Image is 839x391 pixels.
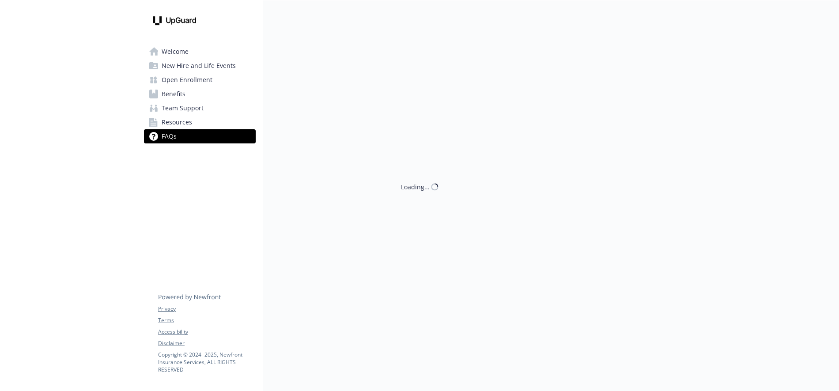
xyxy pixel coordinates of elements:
span: New Hire and Life Events [162,59,236,73]
a: Disclaimer [158,339,255,347]
a: New Hire and Life Events [144,59,256,73]
span: Welcome [162,45,189,59]
a: Welcome [144,45,256,59]
a: FAQs [144,129,256,143]
a: Team Support [144,101,256,115]
span: Resources [162,115,192,129]
a: Open Enrollment [144,73,256,87]
span: Benefits [162,87,185,101]
a: Privacy [158,305,255,313]
a: Resources [144,115,256,129]
div: Loading... [401,182,430,192]
p: Copyright © 2024 - 2025 , Newfront Insurance Services, ALL RIGHTS RESERVED [158,351,255,373]
span: Team Support [162,101,204,115]
span: FAQs [162,129,177,143]
a: Terms [158,316,255,324]
a: Benefits [144,87,256,101]
span: Open Enrollment [162,73,212,87]
a: Accessibility [158,328,255,336]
